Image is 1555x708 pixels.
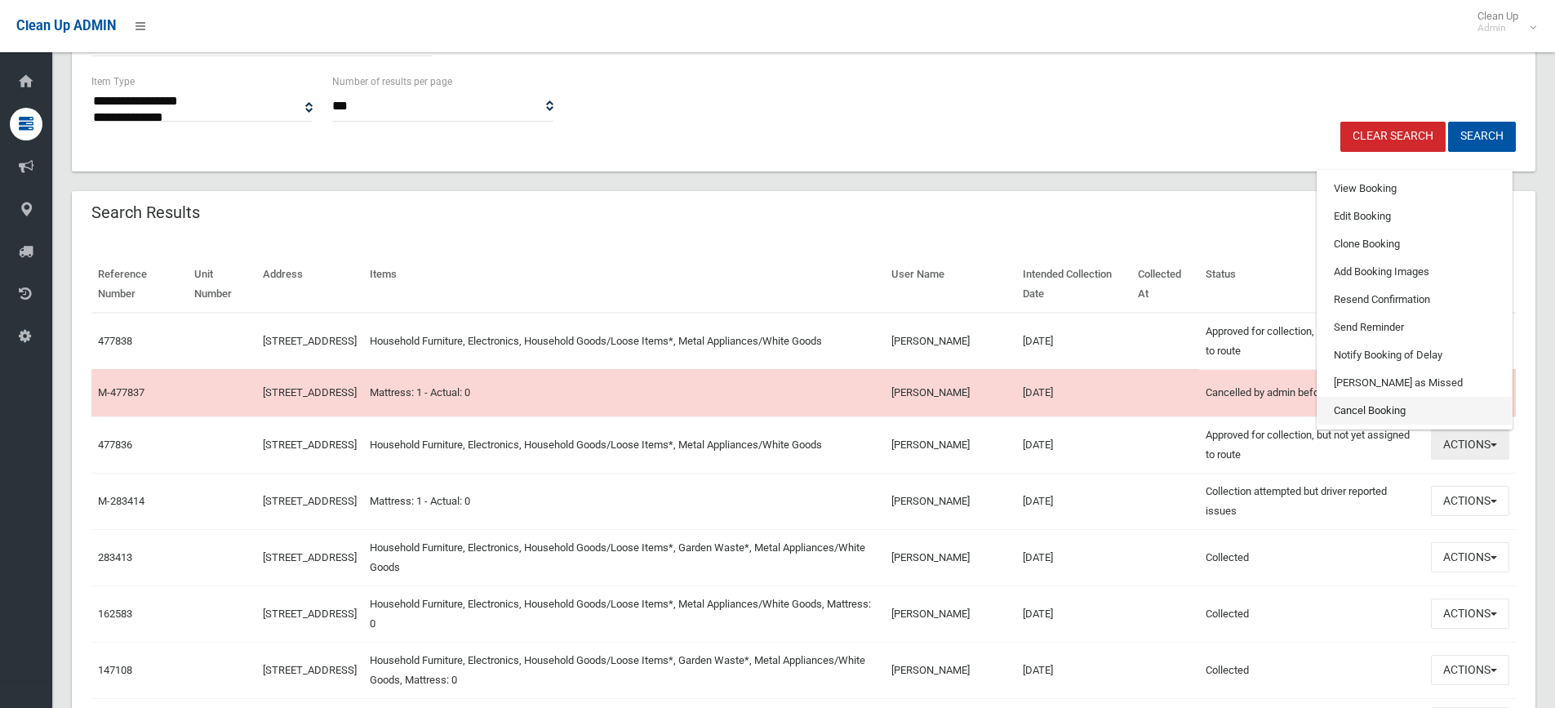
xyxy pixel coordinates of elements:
[1317,230,1512,258] a: Clone Booking
[363,313,886,370] td: Household Furniture, Electronics, Household Goods/Loose Items*, Metal Appliances/White Goods
[1199,642,1424,698] td: Collected
[1016,313,1132,370] td: [DATE]
[1016,256,1132,313] th: Intended Collection Date
[363,586,886,642] td: Household Furniture, Electronics, Household Goods/Loose Items*, Metal Appliances/White Goods, Mat...
[1016,529,1132,586] td: [DATE]
[1016,416,1132,473] td: [DATE]
[98,551,132,563] a: 283413
[1448,122,1516,152] button: Search
[1016,369,1132,416] td: [DATE]
[1199,313,1424,370] td: Approved for collection, but not yet assigned to route
[1317,341,1512,369] a: Notify Booking of Delay
[1199,529,1424,586] td: Collected
[1016,586,1132,642] td: [DATE]
[98,495,144,507] a: M-283414
[263,664,357,676] a: [STREET_ADDRESS]
[1199,473,1424,529] td: Collection attempted but driver reported issues
[91,256,188,313] th: Reference Number
[263,439,357,451] a: [STREET_ADDRESS]
[885,313,1015,370] td: [PERSON_NAME]
[1317,175,1512,203] a: View Booking
[98,664,132,676] a: 147108
[363,369,886,416] td: Mattress: 1 - Actual: 0
[1431,655,1509,685] button: Actions
[98,439,132,451] a: 477836
[256,256,363,313] th: Address
[188,256,256,313] th: Unit Number
[363,256,886,313] th: Items
[1431,486,1509,516] button: Actions
[98,335,132,347] a: 477838
[885,416,1015,473] td: [PERSON_NAME]
[1016,473,1132,529] td: [DATE]
[332,73,452,91] label: Number of results per page
[91,73,135,91] label: Item Type
[1477,22,1518,34] small: Admin
[885,586,1015,642] td: [PERSON_NAME]
[1317,258,1512,286] a: Add Booking Images
[1317,286,1512,314] a: Resend Confirmation
[263,608,357,620] a: [STREET_ADDRESS]
[16,18,116,33] span: Clean Up ADMIN
[363,416,886,473] td: Household Furniture, Electronics, Household Goods/Loose Items*, Metal Appliances/White Goods
[98,608,132,620] a: 162583
[1431,430,1509,460] button: Actions
[1131,256,1199,313] th: Collected At
[1199,256,1424,313] th: Status
[1317,397,1512,425] a: Cancel Booking
[1199,369,1424,416] td: Cancelled by admin before cutoff
[1431,599,1509,629] button: Actions
[72,197,220,229] header: Search Results
[1317,203,1512,230] a: Edit Booking
[1317,314,1512,341] a: Send Reminder
[263,386,357,399] a: [STREET_ADDRESS]
[263,335,357,347] a: [STREET_ADDRESS]
[263,495,357,507] a: [STREET_ADDRESS]
[1016,642,1132,698] td: [DATE]
[885,529,1015,586] td: [PERSON_NAME]
[1469,10,1535,34] span: Clean Up
[885,369,1015,416] td: [PERSON_NAME]
[363,473,886,529] td: Mattress: 1 - Actual: 0
[885,473,1015,529] td: [PERSON_NAME]
[885,642,1015,698] td: [PERSON_NAME]
[1431,542,1509,572] button: Actions
[885,256,1015,313] th: User Name
[1199,586,1424,642] td: Collected
[363,642,886,698] td: Household Furniture, Electronics, Household Goods/Loose Items*, Garden Waste*, Metal Appliances/W...
[363,529,886,586] td: Household Furniture, Electronics, Household Goods/Loose Items*, Garden Waste*, Metal Appliances/W...
[98,386,144,399] a: M-477837
[1199,416,1424,473] td: Approved for collection, but not yet assigned to route
[1317,369,1512,397] a: [PERSON_NAME] as Missed
[1340,122,1446,152] a: Clear Search
[263,551,357,563] a: [STREET_ADDRESS]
